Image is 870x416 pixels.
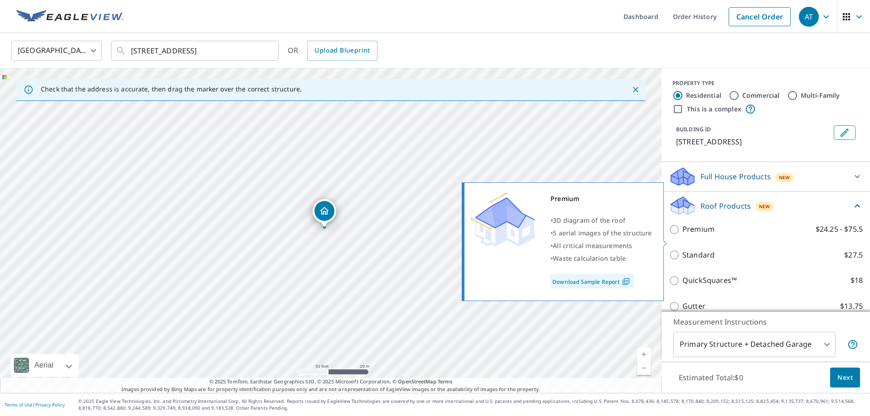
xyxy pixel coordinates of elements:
button: Edit building 1 [834,125,855,140]
input: Search by address or latitude-longitude [131,38,260,63]
div: • [551,214,652,227]
label: Residential [686,91,721,100]
div: OR [288,41,377,61]
p: Check that the address is accurate, then drag the marker over the correct structure. [41,85,302,93]
p: [STREET_ADDRESS] [676,136,830,147]
p: QuickSquares™ [682,275,737,286]
p: Estimated Total: $0 [672,368,750,387]
button: Close [630,84,642,96]
div: Primary Structure + Detached Garage [673,332,836,357]
img: Pdf Icon [620,277,632,286]
p: Premium [682,224,715,235]
a: Current Level 19, Zoom Out [637,361,651,375]
p: $27.5 [844,249,863,261]
div: Aerial [11,354,78,377]
span: All critical measurements [553,241,632,250]
span: New [779,174,790,181]
div: Roof ProductsNew [669,195,863,216]
span: 5 aerial images of the structure [553,229,652,237]
span: 3D diagram of the roof [553,216,625,225]
div: [GEOGRAPHIC_DATA] [11,38,102,63]
div: Premium [551,192,652,205]
div: Aerial [32,354,56,377]
p: | [5,402,65,407]
div: Dropped pin, building 1, Residential property, 3212 Apple St SE New Philadelphia, OH 44663 [313,199,336,227]
label: Multi-Family [801,91,840,100]
p: $18 [851,275,863,286]
a: Privacy Policy [35,402,65,408]
a: OpenStreetMap [398,378,436,385]
img: Premium [471,192,535,247]
span: Your report will include the primary structure and a detached garage if one exists. [847,339,858,350]
div: • [551,227,652,239]
span: Next [837,372,853,383]
p: Gutter [682,301,706,312]
span: New [759,203,770,210]
div: AT [799,7,819,27]
p: Measurement Instructions [673,316,858,327]
label: This is a complex [687,105,741,114]
a: Cancel Order [729,7,791,26]
a: Upload Blueprint [307,41,377,61]
p: Full House Products [701,171,771,182]
p: $13.75 [840,301,863,312]
button: Next [830,368,860,388]
img: EV Logo [16,10,123,24]
a: Download Sample Report [551,274,634,288]
p: Roof Products [701,201,751,211]
p: BUILDING ID [676,125,711,133]
a: Terms [438,378,453,385]
div: Full House ProductsNew [669,166,863,187]
a: Terms of Use [5,402,33,408]
a: Current Level 19, Zoom In [637,348,651,361]
p: Standard [682,249,715,261]
div: PROPERTY TYPE [672,79,859,87]
p: $24.25 - $75.5 [816,224,863,235]
label: Commercial [742,91,780,100]
div: • [551,239,652,252]
div: • [551,252,652,265]
span: Waste calculation table [553,254,626,263]
p: © 2025 Eagle View Technologies, Inc. and Pictometry International Corp. All Rights Reserved. Repo... [78,398,865,411]
span: Upload Blueprint [314,45,370,56]
span: © 2025 TomTom, Earthstar Geographics SIO, © 2025 Microsoft Corporation, © [209,378,453,386]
